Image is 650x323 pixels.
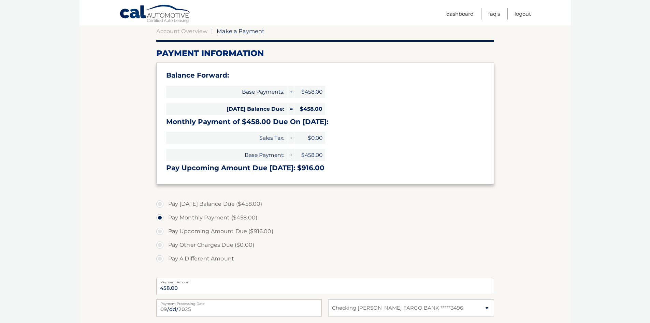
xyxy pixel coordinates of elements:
[166,149,287,161] span: Base Payment:
[294,86,325,98] span: $458.00
[488,8,500,19] a: FAQ's
[294,149,325,161] span: $458.00
[217,28,264,35] span: Make a Payment
[156,299,322,317] input: Payment Date
[166,103,287,115] span: [DATE] Balance Due:
[156,278,494,283] label: Payment Amount
[515,8,531,19] a: Logout
[287,103,294,115] span: =
[156,28,207,35] a: Account Overview
[287,132,294,144] span: +
[166,86,287,98] span: Base Payments:
[156,197,494,211] label: Pay [DATE] Balance Due ($458.00)
[156,211,494,225] label: Pay Monthly Payment ($458.00)
[211,28,213,35] span: |
[156,299,322,305] label: Payment Processing Date
[166,164,484,172] h3: Pay Upcoming Amount Due [DATE]: $916.00
[294,132,325,144] span: $0.00
[156,225,494,238] label: Pay Upcoming Amount Due ($916.00)
[294,103,325,115] span: $458.00
[156,238,494,252] label: Pay Other Charges Due ($0.00)
[156,252,494,266] label: Pay A Different Amount
[156,278,494,295] input: Payment Amount
[156,48,494,58] h2: Payment Information
[287,149,294,161] span: +
[166,132,287,144] span: Sales Tax:
[287,86,294,98] span: +
[166,71,484,80] h3: Balance Forward:
[446,8,474,19] a: Dashboard
[119,4,191,24] a: Cal Automotive
[166,118,484,126] h3: Monthly Payment of $458.00 Due On [DATE]:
